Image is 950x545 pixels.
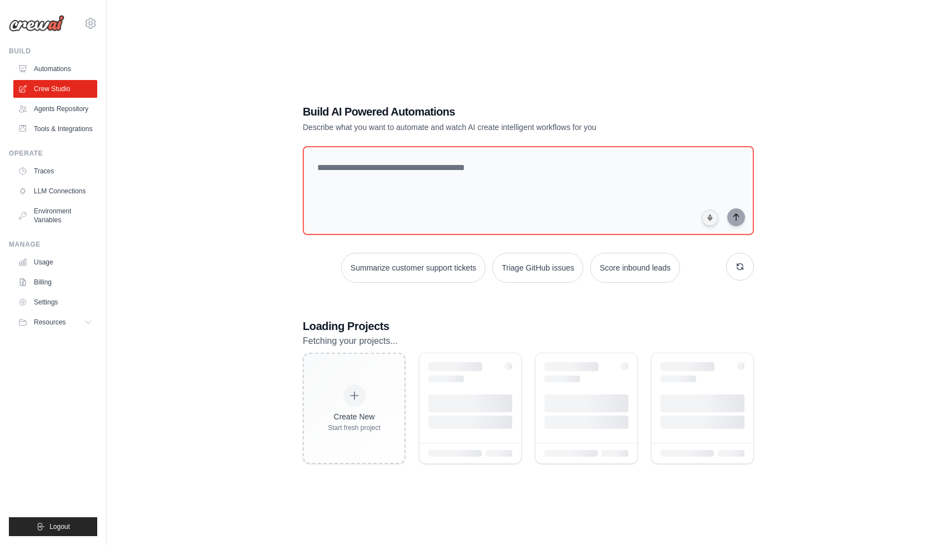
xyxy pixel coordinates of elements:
a: Tools & Integrations [13,120,97,138]
button: Logout [9,517,97,536]
a: Environment Variables [13,202,97,229]
div: Manage [9,240,97,249]
h1: Build AI Powered Automations [303,104,676,119]
button: Get new suggestions [726,253,754,281]
a: Agents Repository [13,100,97,118]
p: Describe what you want to automate and watch AI create intelligent workflows for you [303,122,676,133]
span: Logout [49,522,70,531]
a: Billing [13,273,97,291]
div: Start fresh project [328,423,381,432]
a: Crew Studio [13,80,97,98]
span: Resources [34,318,66,327]
button: Score inbound leads [590,253,680,283]
a: LLM Connections [13,182,97,200]
button: Click to speak your automation idea [702,209,718,226]
a: Traces [13,162,97,180]
h3: Loading Projects [303,318,754,334]
a: Usage [13,253,97,271]
button: Resources [13,313,97,331]
p: Fetching your projects... [303,334,754,348]
div: Operate [9,149,97,158]
a: Automations [13,60,97,78]
img: Logo [9,15,64,32]
button: Summarize customer support tickets [341,253,486,283]
a: Settings [13,293,97,311]
div: Create New [328,411,381,422]
button: Triage GitHub issues [492,253,583,283]
div: Build [9,47,97,56]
